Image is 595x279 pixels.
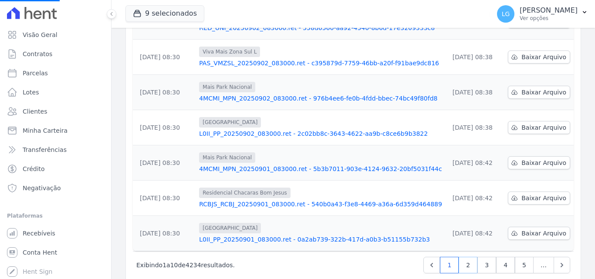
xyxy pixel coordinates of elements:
a: 5 [515,257,534,273]
span: Baixar Arquivo [521,194,566,202]
a: PAS_VMZSL_20250902_083000.ret - c395879d-7759-46bb-a20f-f91bae9dc816 [199,59,442,67]
a: Recebíveis [3,225,108,242]
a: Parcelas [3,64,108,82]
span: [GEOGRAPHIC_DATA] [199,117,261,128]
span: Baixar Arquivo [521,88,566,97]
a: Baixar Arquivo [508,192,570,205]
a: Baixar Arquivo [508,227,570,240]
span: Minha Carteira [23,126,68,135]
span: Crédito [23,165,45,173]
a: Crédito [3,160,108,178]
a: L0II_PP_20250901_083000.ret - 0a2ab739-322b-417d-a0b3-b51155b732b3 [199,235,442,244]
a: 4MCMI_MPN_20250902_083000.ret - 976b4ee6-fe0b-4fdd-bbec-74bc49f80fd8 [199,94,442,103]
span: [GEOGRAPHIC_DATA] [199,223,261,233]
a: Baixar Arquivo [508,86,570,99]
td: [DATE] 08:38 [446,110,504,145]
a: Clientes [3,103,108,120]
span: Clientes [23,107,47,116]
span: 10 [170,262,178,269]
span: Baixar Arquivo [521,123,566,132]
a: 3 [477,257,496,273]
span: Mais Park Nacional [199,152,255,163]
td: [DATE] 08:38 [446,75,504,110]
span: Residencial Chacaras Bom Jesus [199,188,291,198]
p: [PERSON_NAME] [520,6,578,15]
a: Visão Geral [3,26,108,44]
a: Conta Hent [3,244,108,261]
span: Visão Geral [23,30,57,39]
td: [DATE] 08:30 [133,145,196,181]
span: LG [502,11,510,17]
span: Recebíveis [23,229,55,238]
p: Ver opções [520,15,578,22]
a: 4 [496,257,515,273]
a: 2 [459,257,477,273]
a: Transferências [3,141,108,158]
p: Exibindo a de resultados. [136,261,235,269]
a: Next [554,257,570,273]
span: Baixar Arquivo [521,158,566,167]
span: Transferências [23,145,67,154]
span: Viva Mais Zona Sul L [199,47,260,57]
a: 1 [440,257,459,273]
a: Lotes [3,84,108,101]
button: 9 selecionados [125,5,204,22]
a: 4MCMI_MPN_20250901_083000.ret - 5b3b7011-903e-4124-9632-20bf5031f44c [199,165,442,173]
span: Lotes [23,88,39,97]
a: Contratos [3,45,108,63]
td: [DATE] 08:30 [133,40,196,75]
span: 1 [162,262,166,269]
span: Baixar Arquivo [521,229,566,238]
a: Previous [423,257,440,273]
td: [DATE] 08:30 [133,75,196,110]
span: Negativação [23,184,61,192]
td: [DATE] 08:38 [446,40,504,75]
td: [DATE] 08:42 [446,216,504,251]
a: L0II_PP_20250902_083000.ret - 2c02bb8c-3643-4622-aa9b-c8ce6b9b3822 [199,129,442,138]
a: Baixar Arquivo [508,50,570,64]
td: [DATE] 08:30 [133,216,196,251]
span: Contratos [23,50,52,58]
div: Plataformas [7,211,104,221]
span: Parcelas [23,69,48,77]
span: … [533,257,554,273]
a: Baixar Arquivo [508,156,570,169]
span: 4234 [186,262,201,269]
td: [DATE] 08:30 [133,181,196,216]
button: LG [PERSON_NAME] Ver opções [490,2,595,26]
span: Mais Park Nacional [199,82,255,92]
td: [DATE] 08:42 [446,181,504,216]
a: Baixar Arquivo [508,121,570,134]
td: [DATE] 08:42 [446,145,504,181]
a: Minha Carteira [3,122,108,139]
a: Negativação [3,179,108,197]
a: RCBJS_RCBJ_20250901_083000.ret - 540b0a43-f3e8-4469-a36a-6d359d464889 [199,200,442,208]
td: [DATE] 08:30 [133,110,196,145]
span: Baixar Arquivo [521,53,566,61]
span: Conta Hent [23,248,57,257]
